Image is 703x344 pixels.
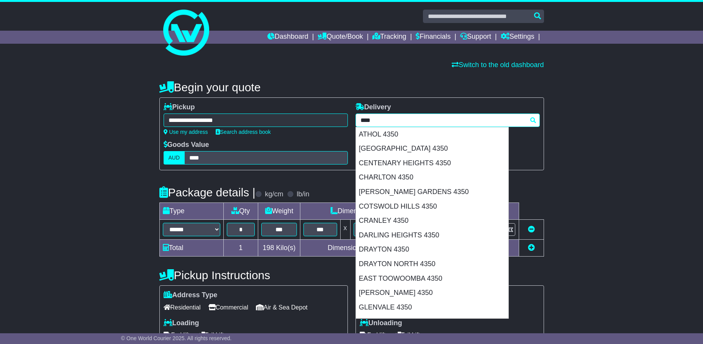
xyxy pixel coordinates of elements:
[356,127,508,142] div: ATHOL 4350
[360,329,386,341] span: Forklift
[416,31,451,44] a: Financials
[164,103,195,112] label: Pickup
[164,151,185,165] label: AUD
[356,103,391,112] label: Delivery
[164,301,201,313] span: Residential
[164,291,218,300] label: Address Type
[263,244,274,252] span: 198
[393,329,420,341] span: Tail Lift
[356,257,508,272] div: DRAYTON NORTH 4350
[356,286,508,300] div: [PERSON_NAME] 4350
[216,129,271,135] a: Search address book
[318,31,363,44] a: Quote/Book
[164,319,199,328] label: Loading
[356,272,508,286] div: EAST TOOWOOMBA 4350
[460,31,491,44] a: Support
[360,319,402,328] label: Unloading
[356,228,508,243] div: DARLING HEIGHTS 4350
[356,214,508,228] div: CRANLEY 4350
[356,156,508,171] div: CENTENARY HEIGHTS 4350
[356,199,508,214] div: COTSWOLD HILLS 4350
[356,242,508,257] div: DRAYTON 4350
[223,240,258,257] td: 1
[223,203,258,220] td: Qty
[300,240,440,257] td: Dimensions in Centimetre(s)
[356,185,508,199] div: [PERSON_NAME] GARDENS 4350
[159,186,256,199] h4: Package details |
[356,142,508,156] div: [GEOGRAPHIC_DATA] 4350
[372,31,406,44] a: Tracking
[159,269,348,281] h4: Pickup Instructions
[297,190,309,199] label: lb/in
[256,301,308,313] span: Air & Sea Depot
[267,31,308,44] a: Dashboard
[159,81,544,94] h4: Begin your quote
[528,244,535,252] a: Add new item
[164,129,208,135] a: Use my address
[528,225,535,233] a: Remove this item
[356,314,508,329] div: GOWRIE MOUNTAIN 4350
[121,335,232,341] span: © One World Courier 2025. All rights reserved.
[159,203,223,220] td: Type
[208,301,248,313] span: Commercial
[164,329,190,341] span: Forklift
[501,31,534,44] a: Settings
[452,61,544,69] a: Switch to the old dashboard
[356,300,508,315] div: GLENVALE 4350
[197,329,224,341] span: Tail Lift
[258,240,300,257] td: Kilo(s)
[258,203,300,220] td: Weight
[164,141,209,149] label: Goods Value
[356,170,508,185] div: CHARLTON 4350
[300,203,440,220] td: Dimensions (L x W x H)
[265,190,283,199] label: kg/cm
[159,240,223,257] td: Total
[340,220,350,240] td: x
